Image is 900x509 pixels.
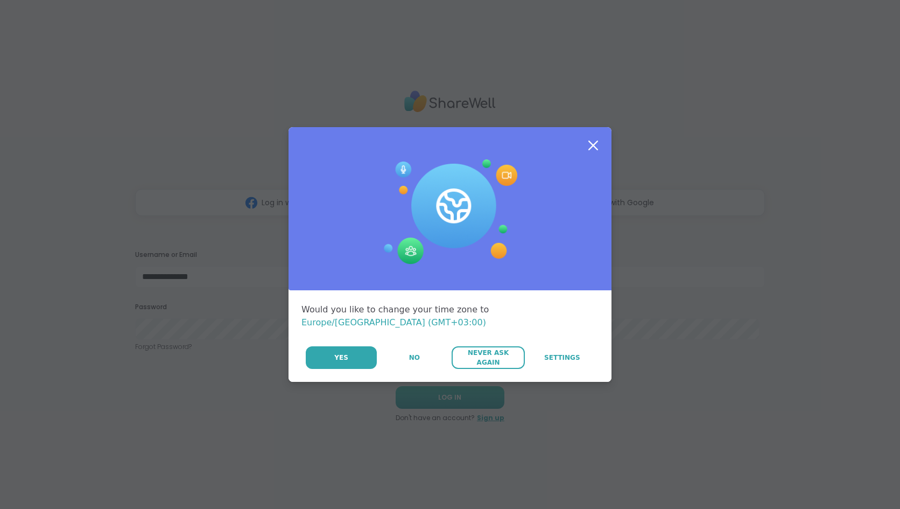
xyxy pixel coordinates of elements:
button: Never Ask Again [452,346,524,369]
span: Yes [334,353,348,362]
div: Would you like to change your time zone to [301,303,599,329]
span: Settings [544,353,580,362]
span: Europe/[GEOGRAPHIC_DATA] (GMT+03:00) [301,317,486,327]
a: Settings [526,346,599,369]
span: Never Ask Again [457,348,519,367]
button: No [378,346,451,369]
img: Session Experience [383,159,517,265]
button: Yes [306,346,377,369]
span: No [409,353,420,362]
